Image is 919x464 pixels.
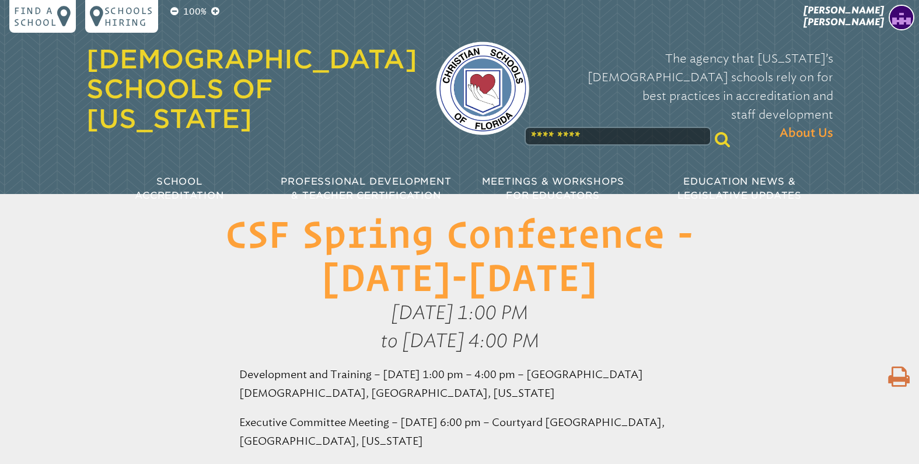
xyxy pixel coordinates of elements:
p: Find a school [14,5,57,28]
img: 6ccd21bfe7fc4935fb510045c732dff5 [889,5,914,30]
span: Meetings & Workshops for Educators [482,176,624,201]
p: The agency that [US_STATE]’s [DEMOGRAPHIC_DATA] schools rely on for best practices in accreditati... [548,49,833,143]
a: [DEMOGRAPHIC_DATA] Schools of [US_STATE] [86,44,417,134]
p: Executive Committee Meeting – [DATE] 6:00 pm – Courtyard [GEOGRAPHIC_DATA], [GEOGRAPHIC_DATA], [U... [239,413,680,451]
img: csf-logo-web-colors.png [436,41,529,135]
span: About Us [780,124,833,143]
h1: CSF Spring Conference - [DATE]-[DATE] [160,213,760,299]
span: Education News & Legislative Updates [677,176,802,201]
p: Development and Training – [DATE] 1:00 pm – 4:00 pm – [GEOGRAPHIC_DATA][DEMOGRAPHIC_DATA], [GEOGR... [239,365,680,403]
span: [PERSON_NAME] [PERSON_NAME] [803,5,884,27]
p: 100% [181,5,209,19]
span: Professional Development & Teacher Certification [281,176,451,201]
p: Schools Hiring [104,5,153,28]
span: School Accreditation [135,176,223,201]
